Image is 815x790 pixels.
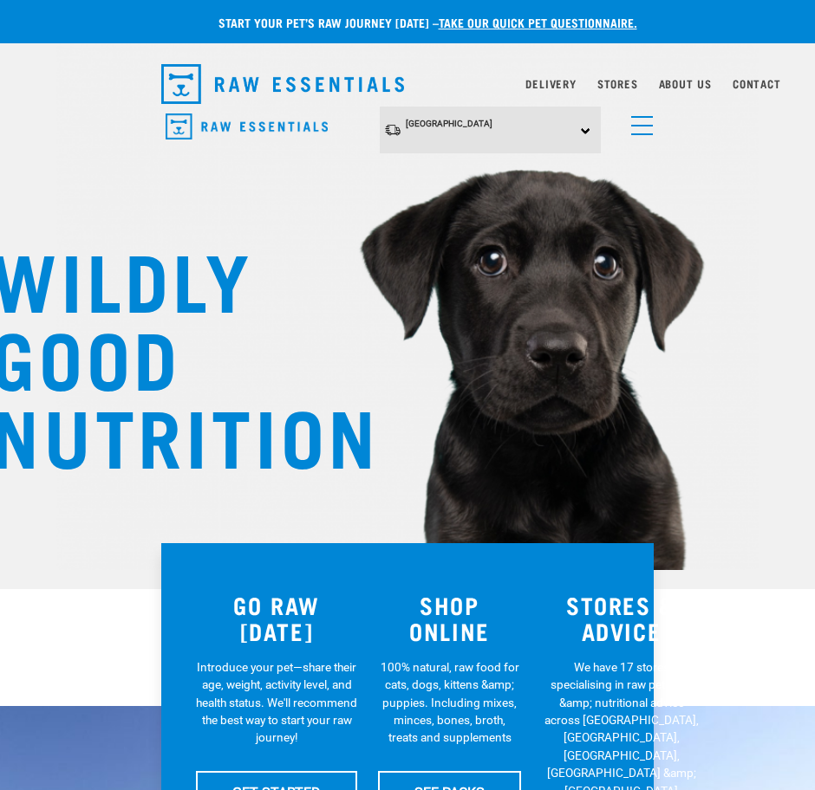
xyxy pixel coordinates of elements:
[439,19,637,25] a: take our quick pet questionnaire.
[166,113,328,140] img: Raw Essentials Logo
[406,119,492,128] span: [GEOGRAPHIC_DATA]
[378,658,521,747] p: 100% natural, raw food for cats, dogs, kittens &amp; puppies. Including mixes, minces, bones, bro...
[659,81,712,87] a: About Us
[597,81,638,87] a: Stores
[196,592,357,644] h3: GO RAW [DATE]
[542,592,701,644] h3: STORES & ADVICE
[378,592,521,644] h3: SHOP ONLINE
[623,106,654,137] a: menu
[147,57,668,111] nav: dropdown navigation
[161,64,404,104] img: Raw Essentials Logo
[196,658,357,747] p: Introduce your pet—share their age, weight, activity level, and health status. We'll recommend th...
[525,81,576,87] a: Delivery
[384,123,401,137] img: van-moving.png
[733,81,781,87] a: Contact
